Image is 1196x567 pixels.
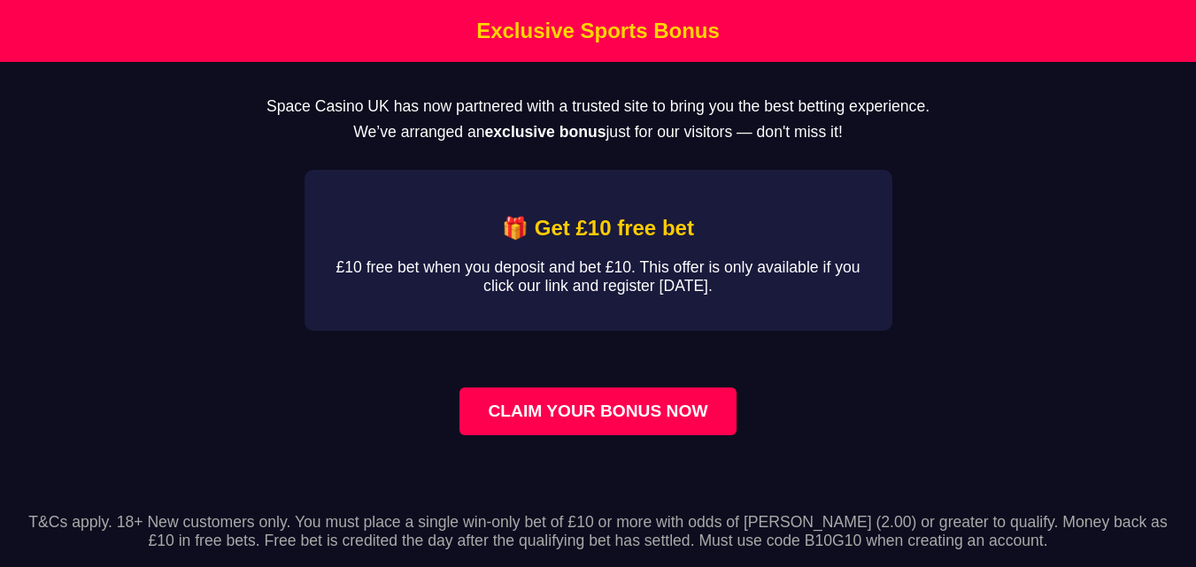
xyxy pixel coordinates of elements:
strong: exclusive bonus [485,123,606,141]
div: Affiliate Bonus [305,170,892,331]
p: We’ve arranged an just for our visitors — don't miss it! [28,123,1168,142]
h1: Exclusive Sports Bonus [4,19,1192,43]
a: Claim your bonus now [459,387,736,435]
h2: 🎁 Get £10 free bet [333,216,864,241]
p: Space Casino UK has now partnered with a trusted site to bring you the best betting experience. [28,97,1168,116]
p: £10 free bet when you deposit and bet £10. This offer is only available if you click our link and... [333,258,864,295]
p: T&Cs apply. 18+ New customers only. You must place a single win-only bet of £10 or more with odds... [14,513,1182,550]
